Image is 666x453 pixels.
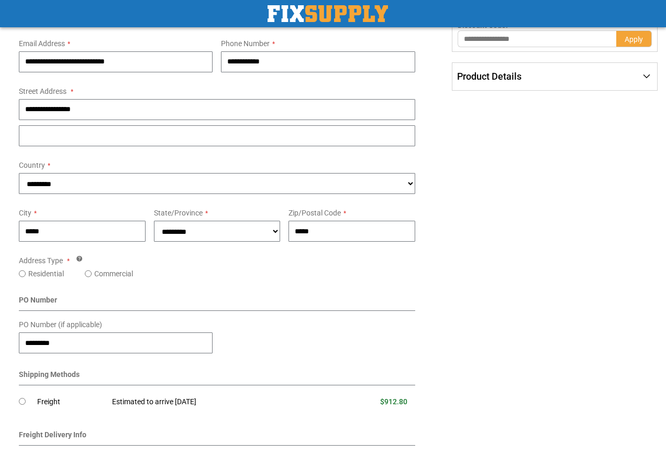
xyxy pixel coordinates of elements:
[19,295,415,311] div: PO Number
[19,369,415,385] div: Shipping Methods
[457,71,521,82] span: Product Details
[268,5,388,22] img: Fix Industrial Supply
[104,391,321,414] td: Estimated to arrive [DATE]
[288,209,341,217] span: Zip/Postal Code
[19,209,31,217] span: City
[268,5,388,22] a: store logo
[221,39,270,48] span: Phone Number
[380,397,407,406] span: $912.80
[94,268,133,279] label: Commercial
[19,161,45,169] span: Country
[28,268,64,279] label: Residential
[154,209,203,217] span: State/Province
[19,320,102,329] span: PO Number (if applicable)
[19,256,63,265] span: Address Type
[625,35,643,44] span: Apply
[616,30,652,47] button: Apply
[19,429,415,446] div: Freight Delivery Info
[37,391,104,414] td: Freight
[19,87,66,95] span: Street Address
[19,39,65,48] span: Email Address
